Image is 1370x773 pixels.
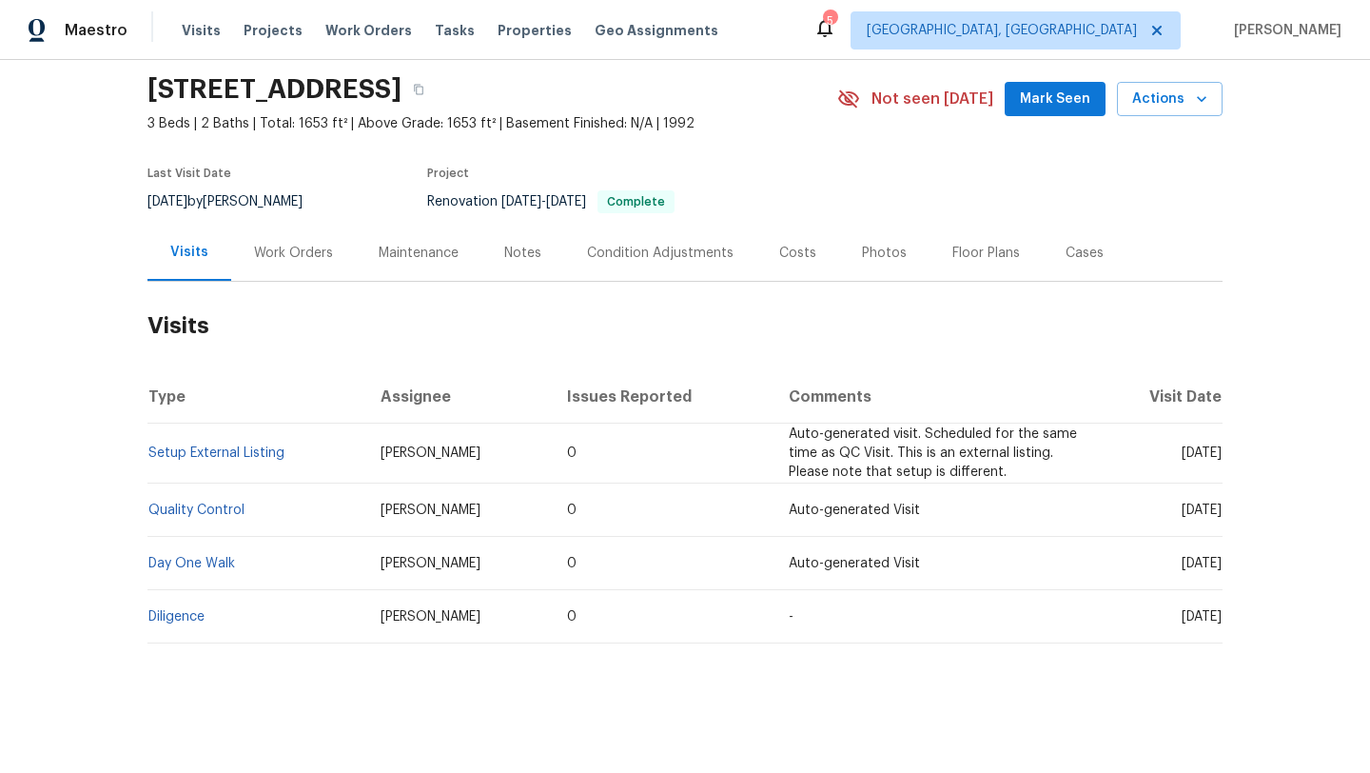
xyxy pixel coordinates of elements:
th: Comments [773,370,1096,424]
button: Actions [1117,82,1223,117]
span: Visits [182,21,221,40]
span: Geo Assignments [595,21,718,40]
th: Type [147,370,365,424]
span: 0 [567,446,577,460]
th: Assignee [365,370,552,424]
span: [GEOGRAPHIC_DATA], [GEOGRAPHIC_DATA] [867,21,1137,40]
span: [PERSON_NAME] [381,504,480,517]
span: 3 Beds | 2 Baths | Total: 1653 ft² | Above Grade: 1653 ft² | Basement Finished: N/A | 1992 [147,114,837,133]
button: Mark Seen [1005,82,1106,117]
span: Auto-generated Visit [789,504,920,517]
span: - [789,610,793,624]
span: 0 [567,557,577,570]
span: [PERSON_NAME] [1226,21,1341,40]
span: Actions [1132,88,1207,111]
button: Copy Address [401,72,436,107]
span: Auto-generated Visit [789,557,920,570]
h2: Visits [147,282,1223,370]
div: 5 [823,11,836,30]
span: Not seen [DATE] [871,89,993,109]
span: 0 [567,504,577,517]
span: [PERSON_NAME] [381,446,480,460]
a: Day One Walk [148,557,235,570]
a: Quality Control [148,504,245,517]
span: Projects [244,21,303,40]
span: Last Visit Date [147,168,231,179]
div: Cases [1066,244,1104,263]
div: Condition Adjustments [587,244,734,263]
span: 0 [567,610,577,624]
span: Auto-generated visit. Scheduled for the same time as QC Visit. This is an external listing. Pleas... [789,427,1077,479]
span: - [501,195,586,208]
span: Mark Seen [1020,88,1090,111]
span: [DATE] [546,195,586,208]
span: [DATE] [147,195,187,208]
span: [DATE] [1182,557,1222,570]
span: [DATE] [1182,446,1222,460]
div: Work Orders [254,244,333,263]
span: Complete [599,196,673,208]
th: Visit Date [1096,370,1223,424]
span: [DATE] [1182,504,1222,517]
a: Diligence [148,610,205,624]
span: Renovation [427,195,675,208]
a: Setup External Listing [148,446,284,460]
span: [PERSON_NAME] [381,557,480,570]
span: Properties [498,21,572,40]
span: Project [427,168,469,179]
span: [PERSON_NAME] [381,610,480,624]
div: Notes [504,244,541,263]
div: Costs [779,244,816,263]
div: Maintenance [379,244,459,263]
h2: [STREET_ADDRESS] [147,80,401,99]
span: Maestro [65,21,127,40]
div: Visits [170,243,208,262]
div: by [PERSON_NAME] [147,190,325,213]
div: Photos [862,244,907,263]
div: Floor Plans [952,244,1020,263]
span: [DATE] [501,195,541,208]
span: [DATE] [1182,610,1222,624]
th: Issues Reported [552,370,773,424]
span: Tasks [435,24,475,37]
span: Work Orders [325,21,412,40]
